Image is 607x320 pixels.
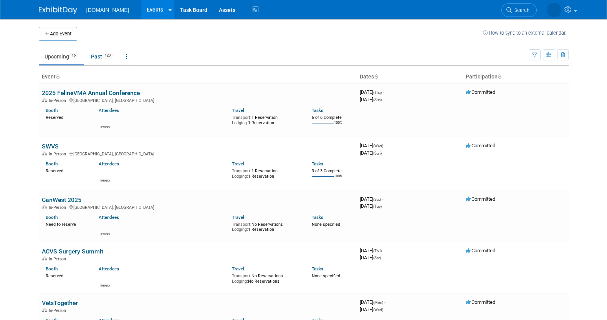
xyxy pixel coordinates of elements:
div: Lucas Smith [101,125,110,129]
a: ACVS Surgery Summit [42,248,103,255]
span: (Thu) [373,249,382,253]
span: - [384,143,385,148]
a: CanWest 2025 [42,196,81,203]
span: [DATE] [360,255,381,260]
div: Need to reserve [46,220,88,227]
img: ExhibitDay [39,7,77,14]
div: [GEOGRAPHIC_DATA], [GEOGRAPHIC_DATA] [42,150,354,157]
a: Search [501,3,537,17]
a: Attendees [99,266,119,272]
a: Tasks [312,215,323,220]
a: Tasks [312,108,323,113]
a: Travel [232,266,244,272]
span: [DATE] [360,196,383,202]
span: Transport: [232,168,251,173]
button: Add Event [39,27,77,41]
span: Lodging: [232,227,248,232]
div: Reserved [46,167,88,174]
span: [DATE] [360,307,383,312]
img: In-Person Event [42,257,47,260]
span: (Tue) [373,204,382,208]
img: In-Person Event [42,205,47,209]
img: In-Person Event [42,308,47,312]
td: 100% [334,121,342,131]
span: - [383,89,384,95]
span: Lodging: [232,174,248,179]
span: - [384,299,385,305]
span: 120 [103,53,113,58]
a: Attendees [99,108,119,113]
span: (Wed) [373,144,383,148]
a: VetsTogether [42,299,78,307]
a: Attendees [99,215,119,220]
span: Search [512,7,529,13]
span: Committed [466,196,495,202]
span: In-Person [49,205,68,210]
span: [DATE] [360,97,382,102]
span: [DATE] [360,299,385,305]
a: Booth [46,215,58,220]
div: Lucas Smith [101,283,110,288]
span: [DATE] [360,143,385,148]
a: Travel [232,108,244,113]
span: In-Person [49,308,68,313]
img: Shawn Wilkie [101,222,110,232]
div: 3 of 3 Complete [312,168,354,174]
div: Kiersten Hackett [101,178,110,183]
div: 1 Reservation 1 Reservation [232,113,300,125]
span: [DATE] [360,89,384,95]
th: Participation [463,70,569,83]
span: 16 [69,53,78,58]
a: Upcoming16 [39,49,84,64]
span: (Wed) [373,308,383,312]
img: Lucas Smith [101,115,110,125]
span: Committed [466,89,495,95]
span: Committed [466,299,495,305]
span: (Sat) [373,197,381,202]
span: None specified [312,273,340,278]
a: Tasks [312,161,323,167]
div: Reserved [46,113,88,120]
span: - [382,196,383,202]
a: Sort by Start Date [374,73,378,80]
a: Sort by Participation Type [498,73,501,80]
span: [DOMAIN_NAME] [86,7,129,13]
span: Transport: [232,222,251,227]
span: In-Person [49,257,68,262]
a: Booth [46,161,58,167]
a: Booth [46,108,58,113]
span: (Mon) [373,300,383,305]
div: Reserved [46,272,88,279]
span: In-Person [49,152,68,157]
a: Travel [232,215,244,220]
span: None specified [312,222,340,227]
th: Event [39,70,357,83]
a: Attendees [99,161,119,167]
span: Committed [466,248,495,253]
div: Shawn Wilkie [101,232,110,236]
div: [GEOGRAPHIC_DATA], [GEOGRAPHIC_DATA] [42,204,354,210]
div: [GEOGRAPHIC_DATA], [GEOGRAPHIC_DATA] [42,97,354,103]
div: No Reservations 1 Reservation [232,220,300,232]
span: Transport: [232,115,251,120]
span: [DATE] [360,150,382,156]
a: Tasks [312,266,323,272]
span: (Sun) [373,151,382,155]
a: Sort by Event Name [56,73,60,80]
a: Booth [46,266,58,272]
img: In-Person Event [42,98,47,102]
a: Past120 [85,49,119,64]
a: How to sync to an external calendar... [483,30,569,36]
span: Lodging: [232,279,248,284]
div: No Reservations No Reservations [232,272,300,284]
a: 2025 FelineVMA Annual Conference [42,89,140,97]
span: [DATE] [360,248,384,253]
div: 1 Reservation 1 Reservation [232,167,300,179]
span: Lodging: [232,120,248,125]
img: Iuliia Bulow [547,3,561,17]
img: Kiersten Hackett [101,169,110,178]
span: Transport: [232,273,251,278]
span: Committed [466,143,495,148]
a: SWVS [42,143,59,150]
img: Lucas Smith [101,274,110,283]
